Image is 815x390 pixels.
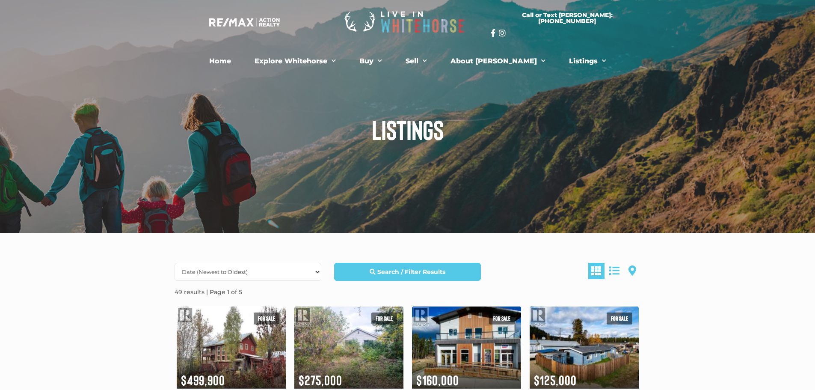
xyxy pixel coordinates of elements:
[248,53,342,70] a: Explore Whitehorse
[168,116,647,143] h1: Listings
[203,53,237,70] a: Home
[177,361,286,389] span: $499,900
[177,305,286,390] img: 1217 7TH AVENUE, Dawson City, Yukon
[412,305,521,390] img: 101-143 KENO WAY, Whitehorse, Yukon
[175,288,242,296] strong: 49 results | Page 1 of 5
[353,53,388,70] a: Buy
[412,361,521,389] span: $160,000
[491,7,644,29] a: Call or Text [PERSON_NAME]: [PHONE_NUMBER]
[294,305,403,390] img: 7223 7TH AVENUE, Whitehorse, Yukon
[371,313,397,325] span: For sale
[254,313,279,325] span: For sale
[444,53,552,70] a: About [PERSON_NAME]
[563,53,613,70] a: Listings
[530,305,639,390] img: 8-7 PROSPECTOR ROAD, Whitehorse, Yukon
[172,53,643,70] nav: Menu
[501,12,634,24] span: Call or Text [PERSON_NAME]: [PHONE_NUMBER]
[489,313,515,325] span: For sale
[607,313,632,325] span: For sale
[294,361,403,389] span: $275,000
[530,361,639,389] span: $125,000
[377,268,445,276] strong: Search / Filter Results
[334,263,481,281] a: Search / Filter Results
[399,53,433,70] a: Sell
